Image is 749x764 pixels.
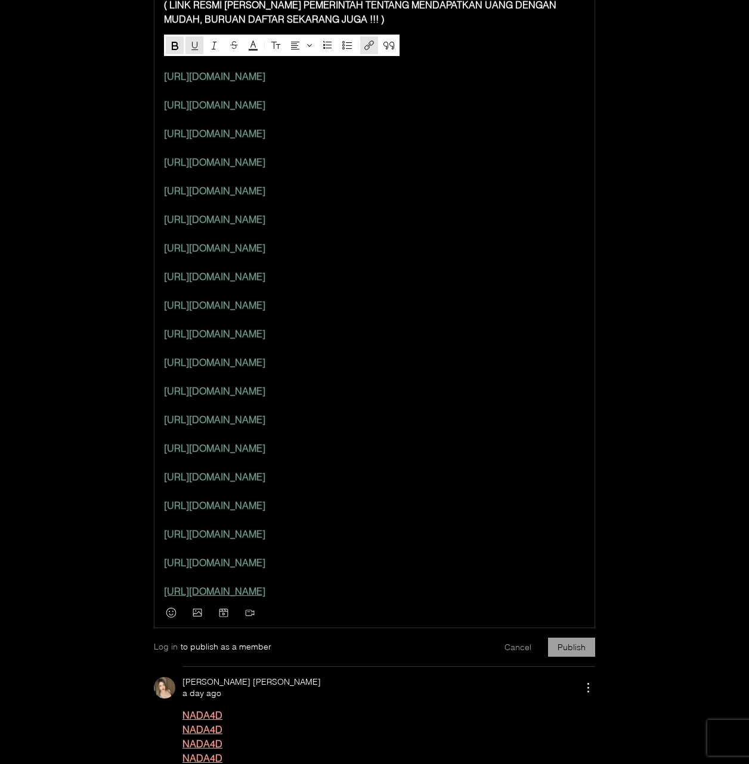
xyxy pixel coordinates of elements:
[243,605,257,620] button: Add a video
[164,585,265,597] a: [URL][DOMAIN_NAME]
[164,471,265,483] a: [URL][DOMAIN_NAME]
[164,99,265,111] a: [URL][DOMAIN_NAME]
[164,242,265,254] a: [URL][DOMAIN_NAME]
[548,638,595,657] button: Publish
[164,128,265,139] a: [URL][DOMAIN_NAME]
[154,641,178,653] button: Log in
[164,557,265,569] a: [URL][DOMAIN_NAME]
[164,185,265,197] a: [URL][DOMAIN_NAME]
[164,385,265,397] a: [URL][DOMAIN_NAME]
[164,70,265,82] a: [URL][DOMAIN_NAME]
[182,752,222,764] a: NADA4D
[182,738,222,750] a: NADA4D
[164,442,265,454] a: [URL][DOMAIN_NAME]
[181,641,271,653] span: to publish as a member
[182,676,321,688] span: [PERSON_NAME] [PERSON_NAME]
[182,709,222,721] a: NADA4D
[338,36,356,54] button: Bulleted list (Ctrl+⇧+8)
[205,36,223,54] button: Italic (Ctrl+I)
[267,36,284,54] button: Title
[225,36,243,54] button: Strikethrough (Ctrl+⇧+X)
[216,605,231,620] button: Add a GIF
[164,328,265,340] a: [URL][DOMAIN_NAME]
[182,723,222,735] a: NADA4D
[318,36,336,54] button: Numbered list (Ctrl+⇧+7)
[164,414,265,426] a: [URL][DOMAIN_NAME]
[286,36,317,54] button: Alignment
[185,36,203,54] button: Underline (Ctrl+U)
[164,271,265,282] a: [URL][DOMAIN_NAME]
[182,688,221,699] span: a day ago
[164,299,265,311] a: [URL][DOMAIN_NAME]
[166,36,184,54] button: Bold (Ctrl+B)
[154,677,175,698] img: Susu Kental Manis
[581,681,595,695] button: More Actions
[190,605,205,620] button: Add an image
[380,36,398,54] button: Quote (Ctrl+⇧+9)
[244,36,262,54] button: Text color
[164,356,265,368] a: [URL][DOMAIN_NAME]
[495,638,541,657] button: Cancel
[164,605,178,620] button: Add an emoji
[164,499,265,511] a: [URL][DOMAIN_NAME]
[164,528,265,540] a: [URL][DOMAIN_NAME]
[360,36,378,54] button: Link (Ctrl+K)
[164,156,265,168] a: [URL][DOMAIN_NAME]
[164,213,265,225] a: [URL][DOMAIN_NAME]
